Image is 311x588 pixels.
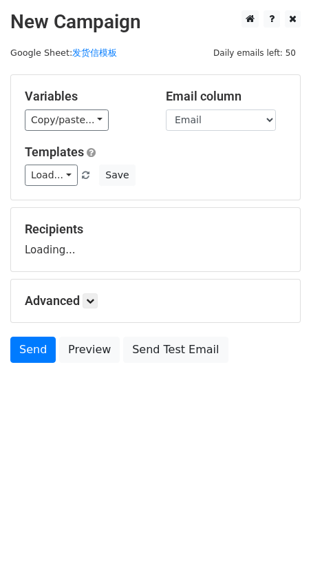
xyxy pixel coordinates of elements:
[99,165,135,186] button: Save
[25,293,286,308] h5: Advanced
[10,48,117,58] small: Google Sheet:
[208,48,301,58] a: Daily emails left: 50
[25,165,78,186] a: Load...
[25,109,109,131] a: Copy/paste...
[166,89,286,104] h5: Email column
[123,337,228,363] a: Send Test Email
[25,222,286,258] div: Loading...
[25,222,286,237] h5: Recipients
[25,145,84,159] a: Templates
[208,45,301,61] span: Daily emails left: 50
[59,337,120,363] a: Preview
[72,48,117,58] a: 发货信模板
[10,337,56,363] a: Send
[25,89,145,104] h5: Variables
[10,10,301,34] h2: New Campaign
